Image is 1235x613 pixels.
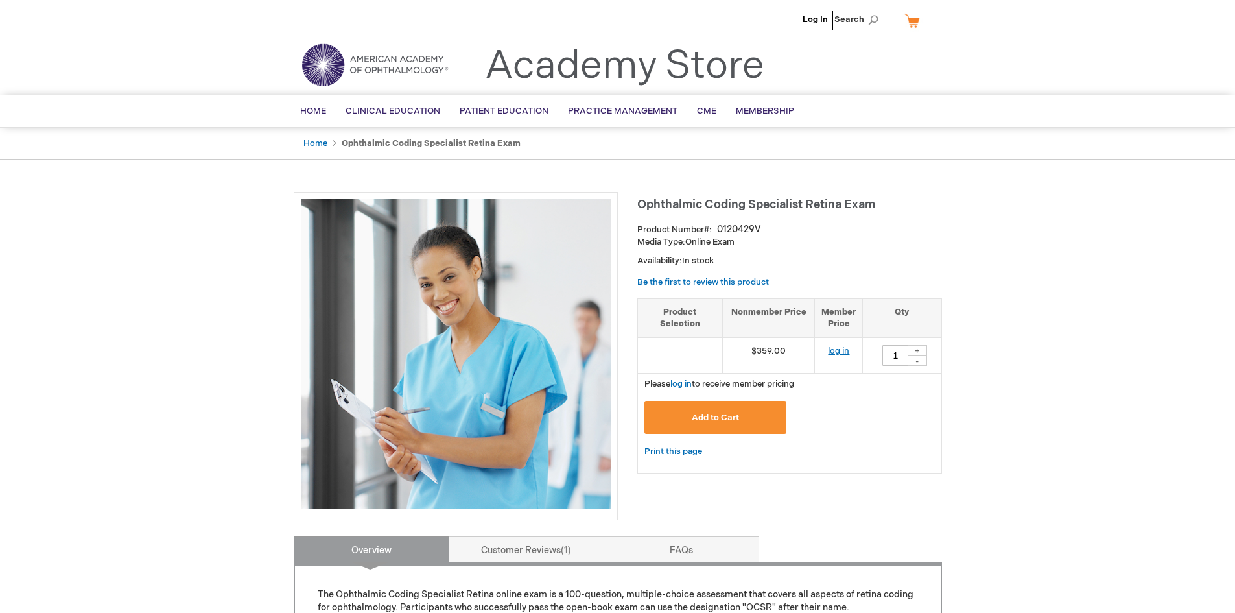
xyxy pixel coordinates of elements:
[644,401,787,434] button: Add to Cart
[561,545,571,556] span: 1
[815,298,863,337] th: Member Price
[670,379,692,389] a: log in
[736,106,794,116] span: Membership
[637,277,769,287] a: Be the first to review this product
[449,536,604,562] a: Customer Reviews1
[908,345,927,356] div: +
[637,198,875,211] span: Ophthalmic Coding Specialist Retina Exam
[637,255,942,267] p: Availability:
[697,106,716,116] span: CME
[303,138,327,149] a: Home
[637,224,712,235] strong: Product Number
[863,298,941,337] th: Qty
[882,345,908,366] input: Qty
[568,106,677,116] span: Practice Management
[300,106,326,116] span: Home
[637,236,942,248] p: Online Exam
[828,346,849,356] a: log in
[717,223,760,236] div: 0120429V
[692,413,739,423] span: Add to Cart
[638,298,723,337] th: Product Selection
[722,298,815,337] th: Nonmember Price
[342,138,521,149] strong: Ophthalmic Coding Specialist Retina Exam
[485,43,764,90] a: Academy Store
[346,106,440,116] span: Clinical Education
[834,6,884,32] span: Search
[803,14,828,25] a: Log In
[722,337,815,373] td: $359.00
[637,237,685,247] strong: Media Type:
[294,536,449,562] a: Overview
[460,106,548,116] span: Patient Education
[908,355,927,366] div: -
[604,536,759,562] a: FAQs
[682,256,714,266] span: In stock
[644,444,702,460] a: Print this page
[644,379,794,389] span: Please to receive member pricing
[301,199,611,509] img: Ophthalmic Coding Specialist Retina Exam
